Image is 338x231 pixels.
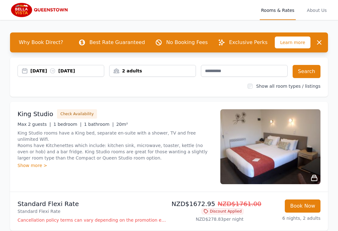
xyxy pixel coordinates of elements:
p: NZD$278.83 per night [172,216,243,222]
span: 1 bedroom | [54,122,82,127]
button: Check Availability [57,109,97,119]
p: Standard Flexi Rate [18,208,166,214]
p: Standard Flexi Rate [18,199,166,208]
button: Search [293,65,320,78]
span: Max 2 guests | [18,122,51,127]
span: Why Book Direct? [14,36,68,49]
h3: King Studio [18,110,53,118]
img: Bella Vista Queenstown [10,2,70,17]
p: King Studio rooms have a King bed, separate en-suite with a shower, TV and free unlimited Wifi. R... [18,130,213,161]
label: Show all room types / listings [256,84,320,89]
button: Book Now [285,199,320,213]
span: 1 bathroom | [84,122,114,127]
p: Best Rate Guaranteed [90,39,145,46]
p: NZD$1672.95 [172,199,243,208]
p: 6 nights, 2 adults [248,215,320,221]
div: [DATE] [DATE] [30,68,104,74]
p: Exclusive Perks [229,39,268,46]
div: 2 adults [110,68,196,74]
p: Cancellation policy terms can vary depending on the promotion employed and the time of stay of th... [18,217,166,223]
span: Learn more [275,37,310,48]
p: No Booking Fees [166,39,208,46]
span: Discount Applied [202,208,243,214]
span: NZD$1761.00 [218,200,262,208]
div: Show more > [18,162,213,169]
span: 20m² [116,122,128,127]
